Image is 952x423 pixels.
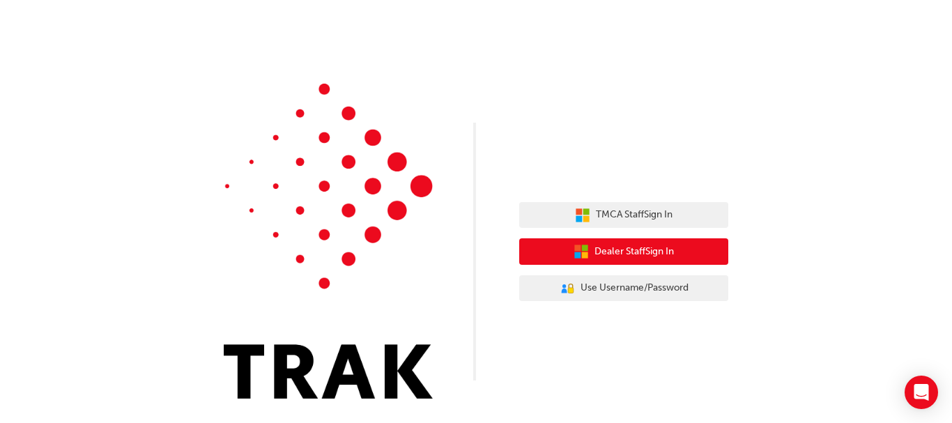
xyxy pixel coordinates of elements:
button: Use Username/Password [519,275,728,302]
span: Use Username/Password [581,280,689,296]
button: TMCA StaffSign In [519,202,728,229]
span: TMCA Staff Sign In [596,207,673,223]
img: Trak [224,84,433,399]
span: Dealer Staff Sign In [594,244,674,260]
button: Dealer StaffSign In [519,238,728,265]
div: Open Intercom Messenger [905,376,938,409]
